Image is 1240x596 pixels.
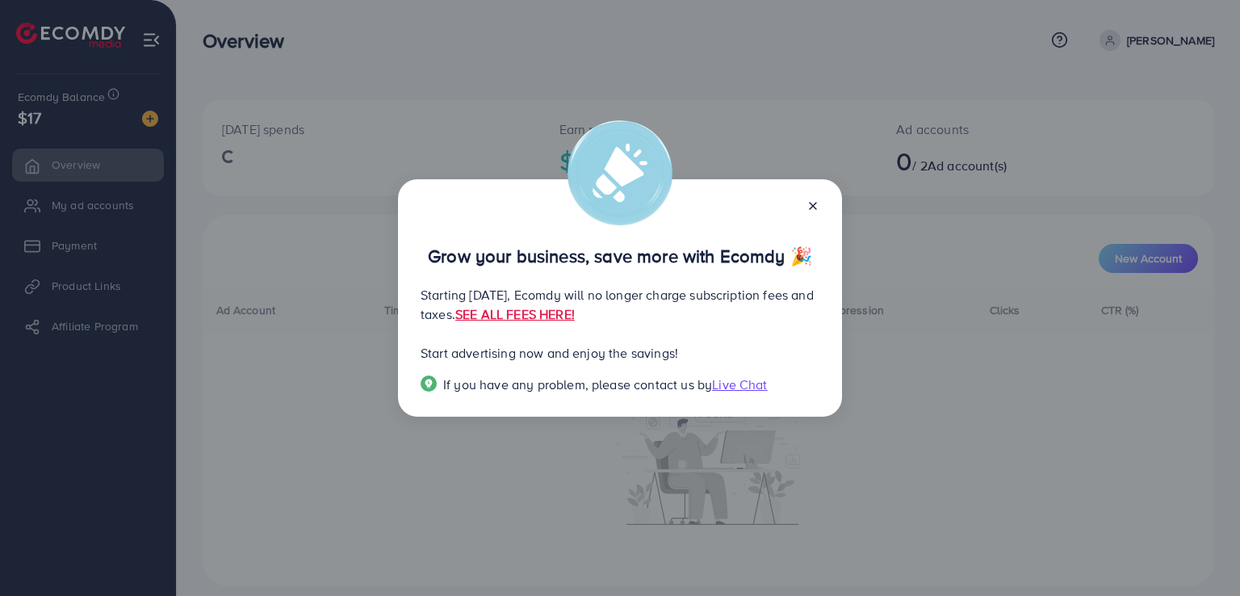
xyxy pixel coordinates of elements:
[421,285,819,324] p: Starting [DATE], Ecomdy will no longer charge subscription fees and taxes.
[568,120,672,225] img: alert
[421,343,819,363] p: Start advertising now and enjoy the savings!
[455,305,575,323] a: SEE ALL FEES HERE!
[443,376,712,393] span: If you have any problem, please contact us by
[712,376,767,393] span: Live Chat
[421,246,819,266] p: Grow your business, save more with Ecomdy 🎉
[421,376,437,392] img: Popup guide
